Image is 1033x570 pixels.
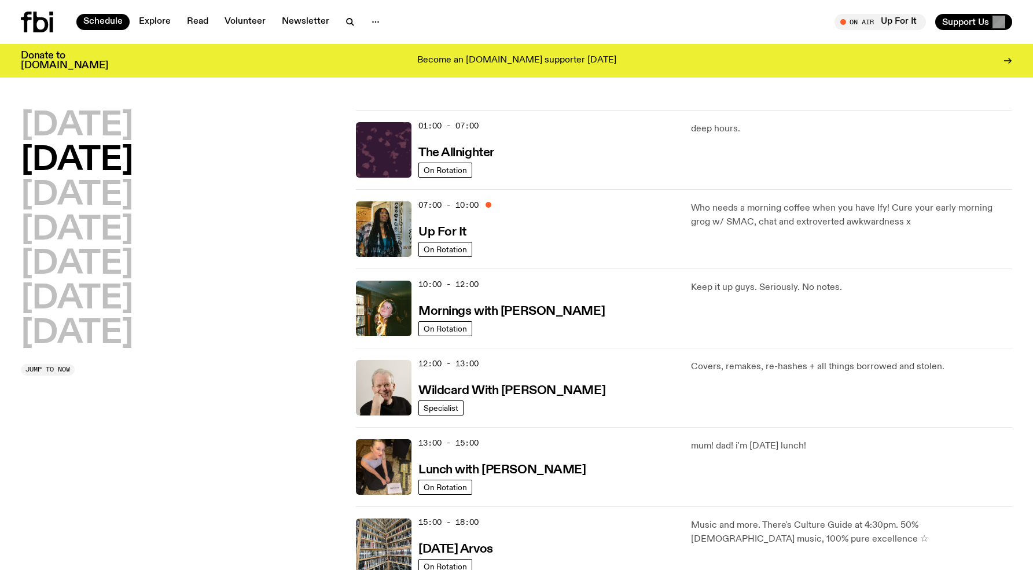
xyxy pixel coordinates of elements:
img: Ify - a Brown Skin girl with black braided twists, looking up to the side with her tongue stickin... [356,201,411,257]
span: On Rotation [424,483,467,491]
span: 07:00 - 10:00 [418,200,479,211]
span: Support Us [942,17,989,27]
a: Explore [132,14,178,30]
img: Stuart is smiling charmingly, wearing a black t-shirt against a stark white background. [356,360,411,415]
h3: Lunch with [PERSON_NAME] [418,464,586,476]
img: Freya smiles coyly as she poses for the image. [356,281,411,336]
button: Jump to now [21,364,75,376]
p: Become an [DOMAIN_NAME] supporter [DATE] [417,56,616,66]
a: Specialist [418,400,464,415]
p: Music and more. There's Culture Guide at 4:30pm. 50% [DEMOGRAPHIC_DATA] music, 100% pure excellen... [691,518,1012,546]
a: On Rotation [418,163,472,178]
span: 01:00 - 07:00 [418,120,479,131]
a: Schedule [76,14,130,30]
a: Volunteer [218,14,273,30]
span: On Rotation [424,324,467,333]
button: Support Us [935,14,1012,30]
button: [DATE] [21,283,133,315]
button: [DATE] [21,110,133,142]
button: [DATE] [21,318,133,350]
button: [DATE] [21,179,133,212]
a: Wildcard With [PERSON_NAME] [418,383,605,397]
span: 13:00 - 15:00 [418,437,479,448]
span: Jump to now [25,366,70,373]
button: On AirUp For It [835,14,926,30]
span: On Rotation [424,245,467,253]
h3: Donate to [DOMAIN_NAME] [21,51,108,71]
a: On Rotation [418,480,472,495]
button: [DATE] [21,248,133,281]
a: On Rotation [418,321,472,336]
p: Covers, remakes, re-hashes + all things borrowed and stolen. [691,360,1012,374]
span: On Rotation [424,166,467,174]
h3: The Allnighter [418,147,494,159]
a: On Rotation [418,242,472,257]
a: Newsletter [275,14,336,30]
p: deep hours. [691,122,1012,136]
p: Who needs a morning coffee when you have Ify! Cure your early morning grog w/ SMAC, chat and extr... [691,201,1012,229]
a: Lunch with [PERSON_NAME] [418,462,586,476]
a: Read [180,14,215,30]
img: SLC lunch cover [356,439,411,495]
span: Specialist [424,403,458,412]
span: 12:00 - 13:00 [418,358,479,369]
h3: Mornings with [PERSON_NAME] [418,306,605,318]
a: Mornings with [PERSON_NAME] [418,303,605,318]
h3: Up For It [418,226,466,238]
a: [DATE] Arvos [418,541,493,556]
p: Keep it up guys. Seriously. No notes. [691,281,1012,295]
span: 15:00 - 18:00 [418,517,479,528]
span: 10:00 - 12:00 [418,279,479,290]
button: [DATE] [21,145,133,177]
h3: Wildcard With [PERSON_NAME] [418,385,605,397]
a: Up For It [418,224,466,238]
a: The Allnighter [418,145,494,159]
p: mum! dad! i'm [DATE] lunch! [691,439,1012,453]
button: [DATE] [21,214,133,247]
h3: [DATE] Arvos [418,543,493,556]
